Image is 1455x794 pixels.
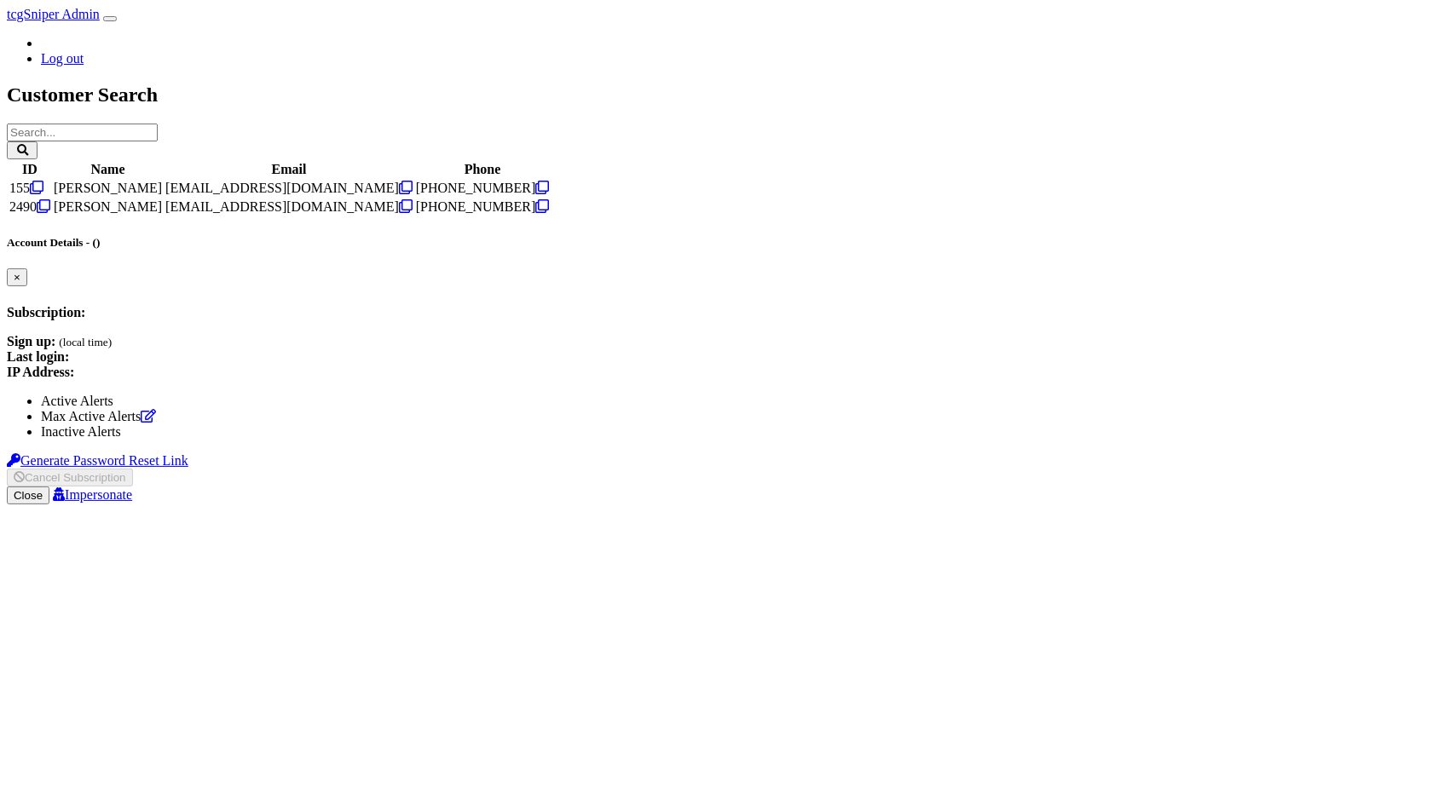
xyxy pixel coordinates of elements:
[415,198,550,216] td: [PHONE_NUMBER]
[9,180,51,197] td: 155
[41,409,1448,424] li: Max Active Alerts
[53,161,163,178] th: Name
[14,271,20,284] span: ×
[165,198,413,216] td: [EMAIL_ADDRESS][DOMAIN_NAME]
[7,124,158,141] input: Search...
[53,487,132,502] a: Impersonate
[415,161,550,178] th: Phone
[7,7,100,21] a: tcgSniper Admin
[9,161,51,178] th: ID
[7,268,27,286] button: Close
[7,469,133,486] button: Cancel Subscription
[41,394,1448,409] li: Active Alerts
[53,180,163,197] td: [PERSON_NAME]
[103,16,117,21] button: Toggle navigation
[7,486,49,504] button: Close
[7,365,74,379] strong: IP Address:
[7,236,1448,250] h5: Account Details - ()
[53,198,163,216] td: [PERSON_NAME]
[59,336,112,348] small: (local time)
[165,180,413,197] td: [EMAIL_ADDRESS][DOMAIN_NAME]
[165,161,413,178] th: Email
[41,51,84,66] a: Log out
[9,198,51,216] td: 2490
[7,453,188,468] a: Generate Password Reset Link
[7,305,85,319] strong: Subscription:
[7,83,1448,106] h2: Customer Search
[7,349,69,364] strong: Last login:
[7,334,55,348] strong: Sign up:
[415,180,550,197] td: [PHONE_NUMBER]
[41,424,1448,440] li: Inactive Alerts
